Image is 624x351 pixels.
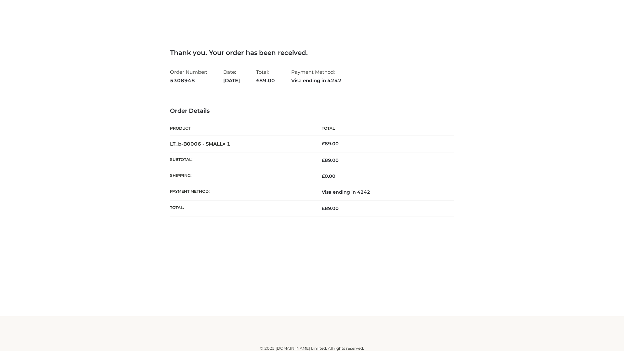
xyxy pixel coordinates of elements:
td: Visa ending in 4242 [312,184,454,200]
strong: Visa ending in 4242 [291,76,342,85]
span: 89.00 [322,157,339,163]
th: Payment method: [170,184,312,200]
li: Date: [223,66,240,86]
bdi: 0.00 [322,173,335,179]
strong: [DATE] [223,76,240,85]
strong: LT_b-B0006 - SMALL [170,141,230,147]
h3: Order Details [170,108,454,115]
li: Order Number: [170,66,207,86]
span: £ [322,205,325,211]
span: £ [256,77,259,84]
span: £ [322,157,325,163]
strong: 5308948 [170,76,207,85]
strong: × 1 [223,141,230,147]
li: Total: [256,66,275,86]
th: Total [312,121,454,136]
span: £ [322,141,325,147]
span: £ [322,173,325,179]
h3: Thank you. Your order has been received. [170,49,454,57]
li: Payment Method: [291,66,342,86]
span: 89.00 [256,77,275,84]
th: Shipping: [170,168,312,184]
span: 89.00 [322,205,339,211]
th: Subtotal: [170,152,312,168]
bdi: 89.00 [322,141,339,147]
th: Product [170,121,312,136]
th: Total: [170,200,312,216]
